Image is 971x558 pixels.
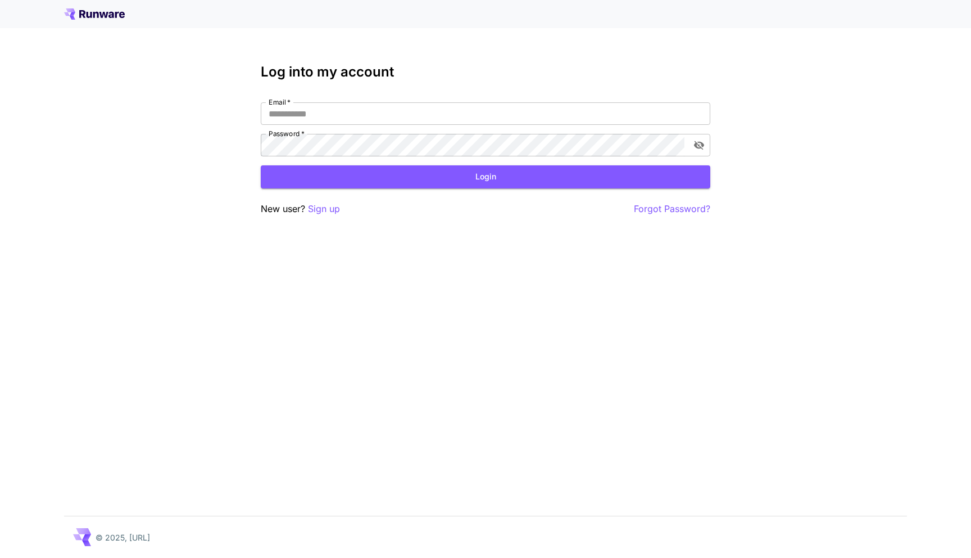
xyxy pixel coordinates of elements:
[261,202,340,216] p: New user?
[261,64,710,80] h3: Log into my account
[269,129,305,138] label: Password
[308,202,340,216] button: Sign up
[689,135,709,155] button: toggle password visibility
[96,532,150,543] p: © 2025, [URL]
[634,202,710,216] button: Forgot Password?
[261,165,710,188] button: Login
[269,97,291,107] label: Email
